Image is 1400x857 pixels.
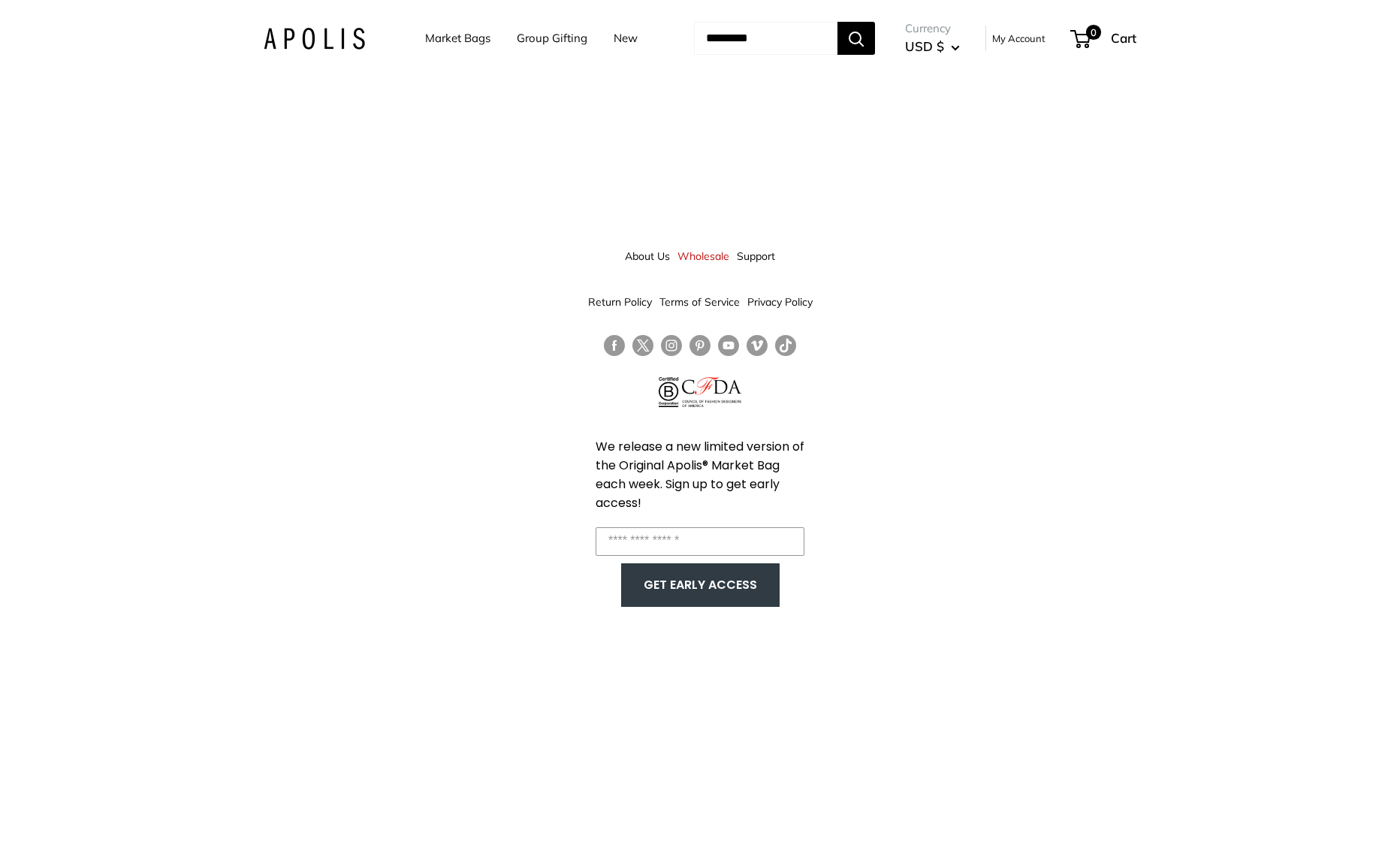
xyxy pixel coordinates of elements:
a: About Us [625,243,670,270]
span: We release a new limited version of the Original Apolis® Market Bag each week. Sign up to get ear... [596,438,804,511]
img: Apolis [264,28,365,50]
input: Enter your email [596,527,804,556]
span: 0 [1086,25,1101,40]
a: Follow us on Pinterest [689,335,711,357]
a: My Account [992,29,1045,47]
a: Follow us on YouTube [718,335,739,357]
a: Follow us on Twitter [632,335,653,362]
a: Return Policy [588,288,652,315]
img: Council of Fashion Designers of America Member [682,377,741,407]
a: Wholesale [677,243,729,270]
a: Market Bags [425,28,490,49]
button: USD $ [905,35,960,59]
img: Certified B Corporation [659,377,679,407]
a: Support [737,243,775,270]
a: Privacy Policy [747,288,813,315]
a: Follow us on Vimeo [747,335,768,357]
a: Follow us on Tumblr [775,335,796,357]
button: Search [837,22,875,55]
span: USD $ [905,38,944,54]
a: New [614,28,638,49]
a: Follow us on Facebook [604,335,625,357]
a: Follow us on Instagram [661,335,682,357]
button: GET EARLY ACCESS [636,571,765,599]
span: Currency [905,18,960,39]
span: Cart [1111,30,1136,46]
a: 0 Cart [1072,26,1136,50]
a: Terms of Service [659,288,740,315]
a: Group Gifting [517,28,587,49]
input: Search... [694,22,837,55]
